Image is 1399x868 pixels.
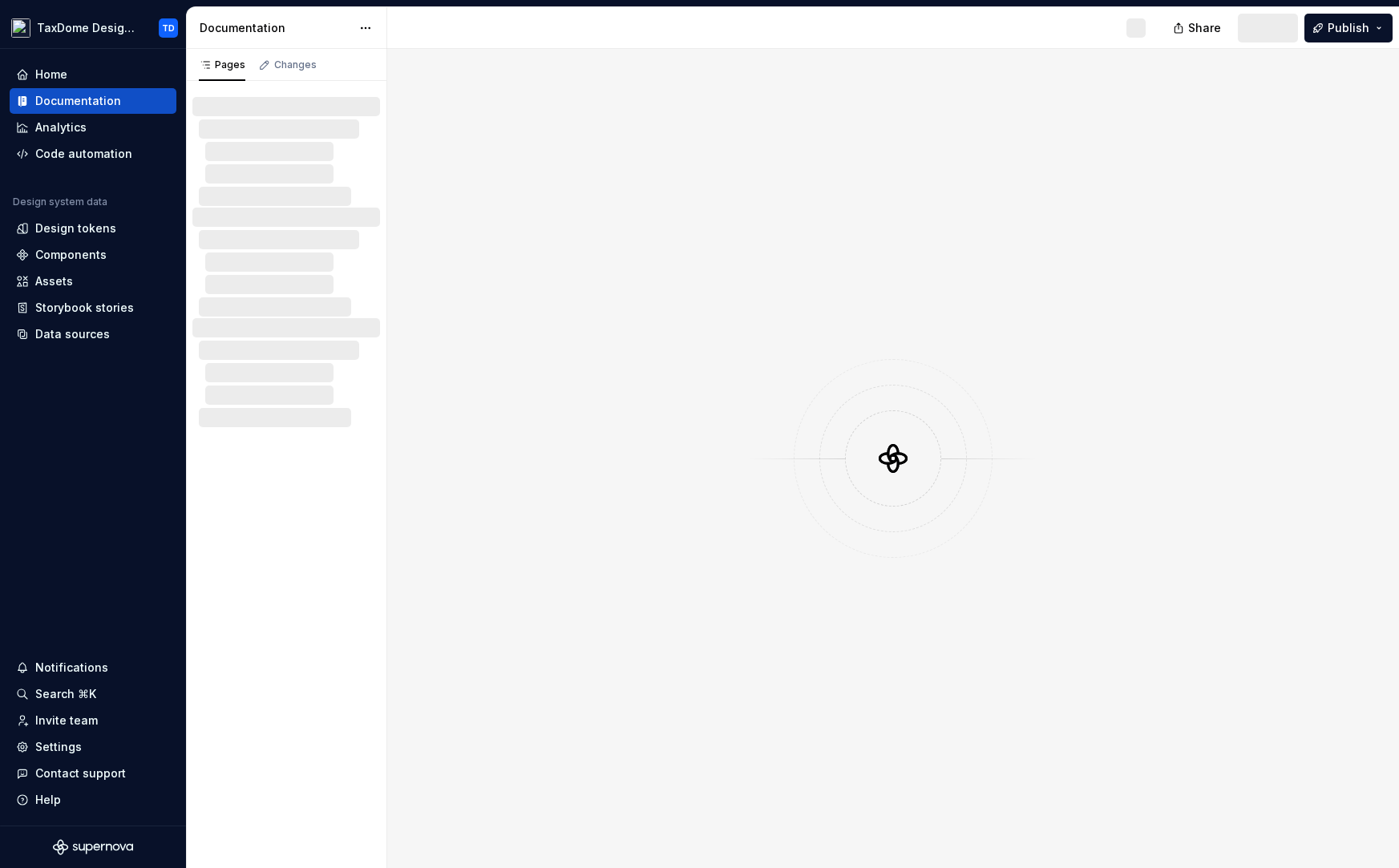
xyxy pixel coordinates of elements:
[35,67,67,83] div: Home
[10,321,176,347] a: Data sources
[37,20,139,36] div: TaxDome Design System
[199,59,245,71] div: Pages
[35,300,134,316] div: Storybook stories
[10,708,176,733] a: Invite team
[1165,14,1231,42] button: Share
[10,88,176,114] a: Documentation
[35,739,82,755] div: Settings
[11,18,30,38] img: da704ea1-22e8-46cf-95f8-d9f462a55abe.png
[10,268,176,294] a: Assets
[35,660,108,676] div: Notifications
[53,839,133,855] svg: Supernova Logo
[35,686,96,702] div: Search ⌘K
[10,655,176,680] button: Notifications
[13,196,107,208] div: Design system data
[10,295,176,321] a: Storybook stories
[10,681,176,707] button: Search ⌘K
[35,146,132,162] div: Code automation
[10,787,176,813] button: Help
[200,20,351,36] div: Documentation
[1328,20,1369,36] span: Publish
[35,326,110,342] div: Data sources
[274,59,317,71] div: Changes
[35,792,61,808] div: Help
[35,93,121,109] div: Documentation
[1188,20,1221,36] span: Share
[162,22,175,34] div: TD
[10,62,176,87] a: Home
[35,247,107,263] div: Components
[3,10,183,45] button: TaxDome Design SystemTD
[35,119,87,135] div: Analytics
[35,220,116,236] div: Design tokens
[10,734,176,760] a: Settings
[1304,14,1393,42] button: Publish
[35,273,73,289] div: Assets
[10,216,176,241] a: Design tokens
[35,713,98,729] div: Invite team
[35,765,126,781] div: Contact support
[10,115,176,140] a: Analytics
[10,242,176,268] a: Components
[10,761,176,786] button: Contact support
[10,141,176,167] a: Code automation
